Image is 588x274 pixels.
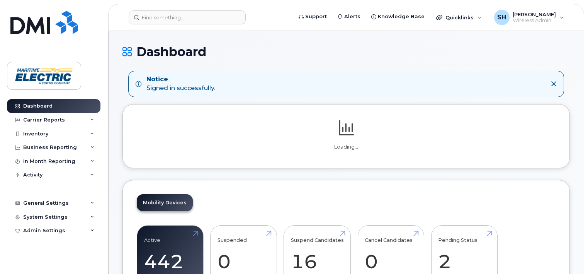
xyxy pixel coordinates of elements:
[122,45,570,58] h1: Dashboard
[137,144,556,151] p: Loading...
[146,75,215,84] strong: Notice
[146,75,215,93] div: Signed in successfully.
[137,194,193,211] a: Mobility Devices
